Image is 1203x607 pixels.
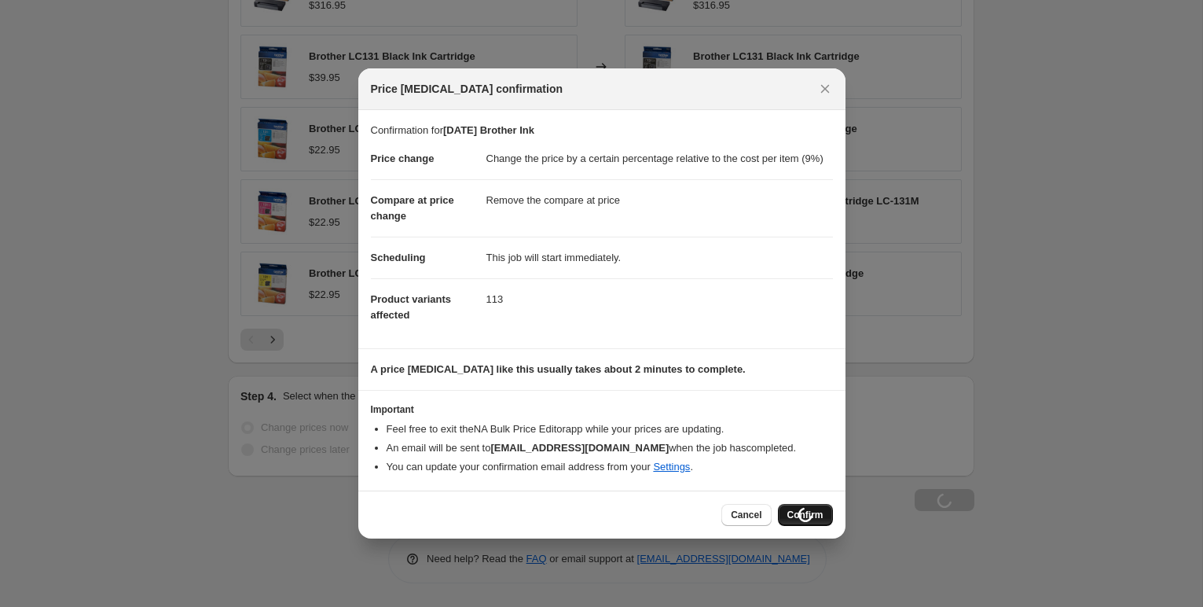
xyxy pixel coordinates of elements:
b: [EMAIL_ADDRESS][DOMAIN_NAME] [490,442,669,454]
span: Cancel [731,509,761,521]
span: Price change [371,153,435,164]
dd: This job will start immediately. [486,237,833,278]
span: Price [MEDICAL_DATA] confirmation [371,81,563,97]
span: Product variants affected [371,293,452,321]
b: A price [MEDICAL_DATA] like this usually takes about 2 minutes to complete. [371,363,746,375]
li: Feel free to exit the NA Bulk Price Editor app while your prices are updating. [387,421,833,437]
p: Confirmation for [371,123,833,138]
b: [DATE] Brother Ink [443,124,534,136]
li: An email will be sent to when the job has completed . [387,440,833,456]
button: Cancel [721,504,771,526]
dd: Remove the compare at price [486,179,833,221]
a: Settings [653,461,690,473]
button: Close [814,78,836,100]
dd: Change the price by a certain percentage relative to the cost per item (9%) [486,138,833,179]
span: Compare at price change [371,194,454,222]
h3: Important [371,403,833,416]
li: You can update your confirmation email address from your . [387,459,833,475]
dd: 113 [486,278,833,320]
span: Scheduling [371,252,426,263]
